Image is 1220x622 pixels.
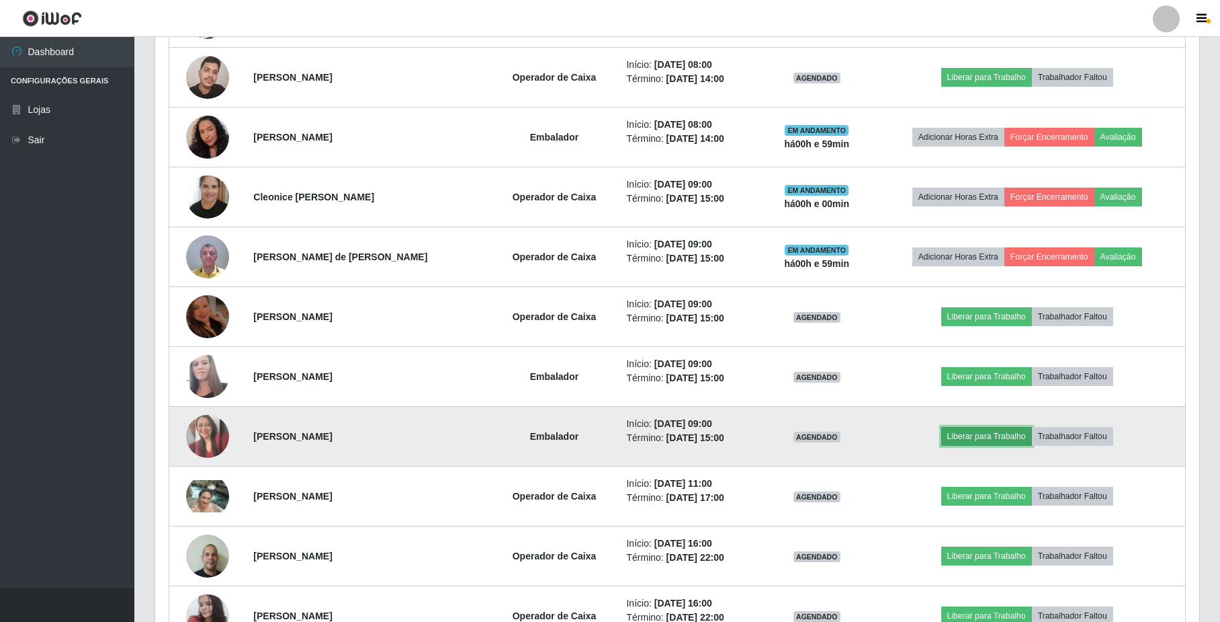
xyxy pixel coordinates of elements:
strong: Operador de Caixa [513,551,597,561]
li: Término: [626,371,756,385]
time: [DATE] 08:00 [654,119,712,130]
time: [DATE] 17:00 [666,492,724,503]
strong: Embalador [530,371,578,382]
span: AGENDADO [793,432,840,442]
li: Término: [626,72,756,86]
button: Liberar para Trabalho [941,487,1032,506]
li: Início: [626,357,756,371]
button: Adicionar Horas Extra [912,247,1004,266]
strong: Operador de Caixa [513,611,597,621]
li: Início: [626,178,756,192]
img: 1734563088725.jpeg [186,228,229,285]
time: [DATE] 09:00 [654,299,712,309]
button: Adicionar Horas Extra [912,188,1004,206]
time: [DATE] 09:00 [654,239,712,249]
button: Forçar Encerramento [1004,247,1094,266]
strong: Embalador [530,132,578,143]
li: Término: [626,192,756,206]
time: [DATE] 11:00 [654,478,712,489]
strong: [PERSON_NAME] de [PERSON_NAME] [253,251,427,262]
time: [DATE] 22:00 [666,552,724,563]
button: Avaliação [1094,247,1142,266]
span: AGENDADO [793,372,840,383]
li: Término: [626,491,756,505]
button: Trabalhador Faltou [1032,68,1113,87]
button: Trabalhador Faltou [1032,367,1113,386]
strong: [PERSON_NAME] [253,371,332,382]
strong: Operador de Caixa [513,72,597,83]
strong: [PERSON_NAME] [253,491,332,502]
li: Início: [626,118,756,132]
button: Forçar Encerramento [1004,188,1094,206]
span: EM ANDAMENTO [785,245,848,256]
img: 1734815809849.jpeg [186,48,229,106]
strong: há 00 h e 00 min [784,198,849,209]
button: Avaliação [1094,188,1142,206]
strong: Operador de Caixa [513,192,597,202]
button: Liberar para Trabalho [941,307,1032,326]
button: Adicionar Horas Extra [912,128,1004,147]
li: Início: [626,477,756,491]
li: Início: [626,537,756,551]
span: AGENDADO [793,551,840,562]
time: [DATE] 09:00 [654,179,712,190]
button: Forçar Encerramento [1004,128,1094,147]
strong: [PERSON_NAME] [253,431,332,442]
strong: Cleonice [PERSON_NAME] [253,192,374,202]
span: AGENDADO [793,312,840,323]
li: Término: [626,311,756,325]
time: [DATE] 14:00 [666,133,724,144]
li: Início: [626,596,756,611]
strong: [PERSON_NAME] [253,611,332,621]
time: [DATE] 15:00 [666,313,724,323]
li: Término: [626,431,756,445]
time: [DATE] 16:00 [654,598,712,609]
button: Liberar para Trabalho [941,367,1032,386]
span: AGENDADO [793,611,840,622]
img: CoreUI Logo [22,10,82,27]
strong: há 00 h e 59 min [784,139,849,149]
strong: [PERSON_NAME] [253,551,332,561]
img: 1720400321152.jpeg [186,527,229,584]
li: Término: [626,551,756,565]
time: [DATE] 09:00 [654,358,712,369]
img: 1757773065573.jpeg [186,415,229,458]
time: [DATE] 15:00 [666,193,724,204]
span: AGENDADO [793,73,840,83]
li: Término: [626,251,756,266]
img: 1745616854456.jpeg [186,288,229,345]
time: [DATE] 15:00 [666,253,724,264]
button: Liberar para Trabalho [941,68,1032,87]
button: Avaliação [1094,128,1142,147]
strong: [PERSON_NAME] [253,132,332,143]
time: [DATE] 15:00 [666,373,724,383]
span: EM ANDAMENTO [785,185,848,196]
strong: Operador de Caixa [513,491,597,502]
strong: Operador de Caixa [513,251,597,262]
time: [DATE] 09:00 [654,418,712,429]
strong: [PERSON_NAME] [253,72,332,83]
img: 1727450734629.jpeg [186,168,229,226]
time: [DATE] 14:00 [666,73,724,84]
strong: Embalador [530,431,578,442]
time: [DATE] 08:00 [654,59,712,70]
img: 1709163979582.jpeg [186,340,229,413]
img: 1753371469357.jpeg [186,110,229,165]
li: Início: [626,417,756,431]
button: Trabalhador Faltou [1032,307,1113,326]
strong: Operador de Caixa [513,311,597,322]
button: Liberar para Trabalho [941,427,1032,446]
button: Trabalhador Faltou [1032,487,1113,506]
li: Início: [626,297,756,311]
strong: há 00 h e 59 min [784,258,849,269]
li: Início: [626,58,756,72]
time: [DATE] 16:00 [654,538,712,549]
li: Início: [626,237,756,251]
time: [DATE] 15:00 [666,432,724,443]
strong: [PERSON_NAME] [253,311,332,322]
button: Trabalhador Faltou [1032,427,1113,446]
button: Liberar para Trabalho [941,547,1032,566]
li: Término: [626,132,756,146]
img: 1736556076274.jpeg [186,480,229,512]
button: Trabalhador Faltou [1032,547,1113,566]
